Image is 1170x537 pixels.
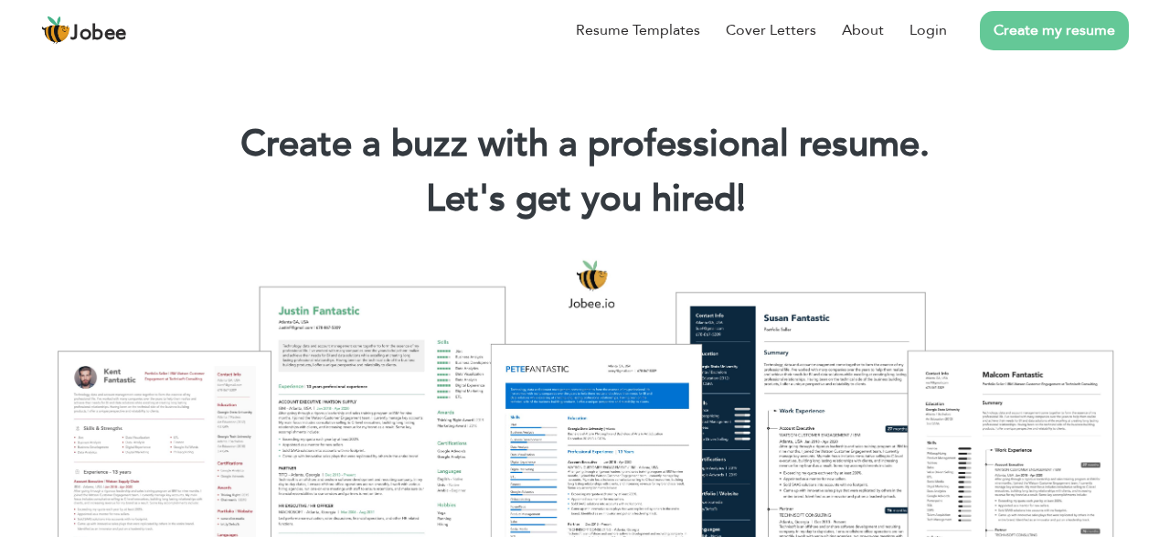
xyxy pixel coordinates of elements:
[70,24,127,44] span: Jobee
[41,16,127,45] a: Jobee
[27,176,1143,223] h2: Let's
[842,19,884,41] a: About
[726,19,816,41] a: Cover Letters
[27,121,1143,168] h1: Create a buzz with a professional resume.
[980,11,1129,50] a: Create my resume
[41,16,70,45] img: jobee.io
[737,174,745,224] span: |
[576,19,700,41] a: Resume Templates
[909,19,947,41] a: Login
[516,174,746,224] span: get you hired!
